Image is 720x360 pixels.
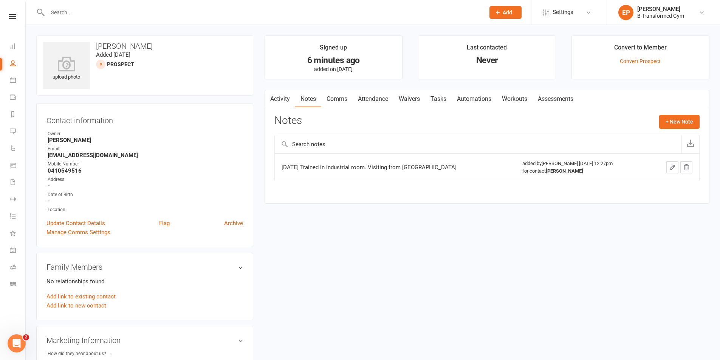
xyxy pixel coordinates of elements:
div: Last contacted [467,43,507,56]
div: [DATE] Trained in industrial room. Visiting from [GEOGRAPHIC_DATA] [282,164,471,171]
strong: [EMAIL_ADDRESS][DOMAIN_NAME] [48,152,243,159]
iframe: Intercom live chat [8,334,26,352]
div: [PERSON_NAME] [637,6,684,12]
a: Class kiosk mode [10,277,25,294]
div: EP [618,5,633,20]
div: Email [48,145,243,153]
div: upload photo [43,56,90,81]
strong: [PERSON_NAME] [48,137,243,144]
strong: [PERSON_NAME] [546,168,583,174]
snap: prospect [107,61,134,67]
a: Calendar [10,73,25,90]
h3: [PERSON_NAME] [43,42,247,50]
span: 2 [23,334,29,340]
div: Location [48,206,243,213]
input: Search... [45,7,480,18]
a: Add link to new contact [46,301,106,310]
a: Waivers [393,90,425,108]
span: Settings [553,4,573,21]
div: added by [PERSON_NAME] [DATE] 12:27pm [522,160,641,175]
button: + New Note [659,115,700,128]
button: Add [489,6,522,19]
a: Update Contact Details [46,219,105,228]
div: Signed up [320,43,347,56]
div: B Transformed Gym [637,12,684,19]
time: Added [DATE] [96,51,130,58]
a: Tasks [425,90,452,108]
h3: Marketing Information [46,336,243,345]
a: Reports [10,107,25,124]
h3: Family Members [46,263,243,271]
strong: 0410549516 [48,167,243,174]
div: for contact [522,167,641,175]
div: Mobile Number [48,161,243,168]
a: Workouts [497,90,533,108]
a: Add link to existing contact [46,292,116,301]
a: Assessments [533,90,579,108]
strong: - [110,351,153,357]
span: Add [503,9,512,15]
div: Address [48,176,243,183]
a: Attendance [353,90,393,108]
a: Manage Comms Settings [46,228,110,237]
div: Date of Birth [48,191,243,198]
a: Payments [10,90,25,107]
a: People [10,56,25,73]
div: Never [425,56,549,64]
strong: - [48,182,243,189]
input: Search notes [275,135,681,153]
a: Automations [452,90,497,108]
strong: - [48,198,243,204]
a: General attendance kiosk mode [10,243,25,260]
a: Notes [295,90,321,108]
div: 6 minutes ago [272,56,395,64]
a: Flag [159,219,170,228]
a: Archive [224,219,243,228]
a: Activity [265,90,295,108]
a: Convert Prospect [620,58,661,64]
a: Roll call kiosk mode [10,260,25,277]
a: Dashboard [10,39,25,56]
div: How did they hear about us? [48,350,110,357]
div: Convert to Member [614,43,667,56]
p: added on [DATE] [272,66,395,72]
a: Comms [321,90,353,108]
p: No relationships found. [46,277,243,286]
div: Owner [48,130,243,138]
h3: Notes [274,115,302,128]
a: Product Sales [10,158,25,175]
h3: Contact information [46,113,243,125]
a: What's New [10,226,25,243]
